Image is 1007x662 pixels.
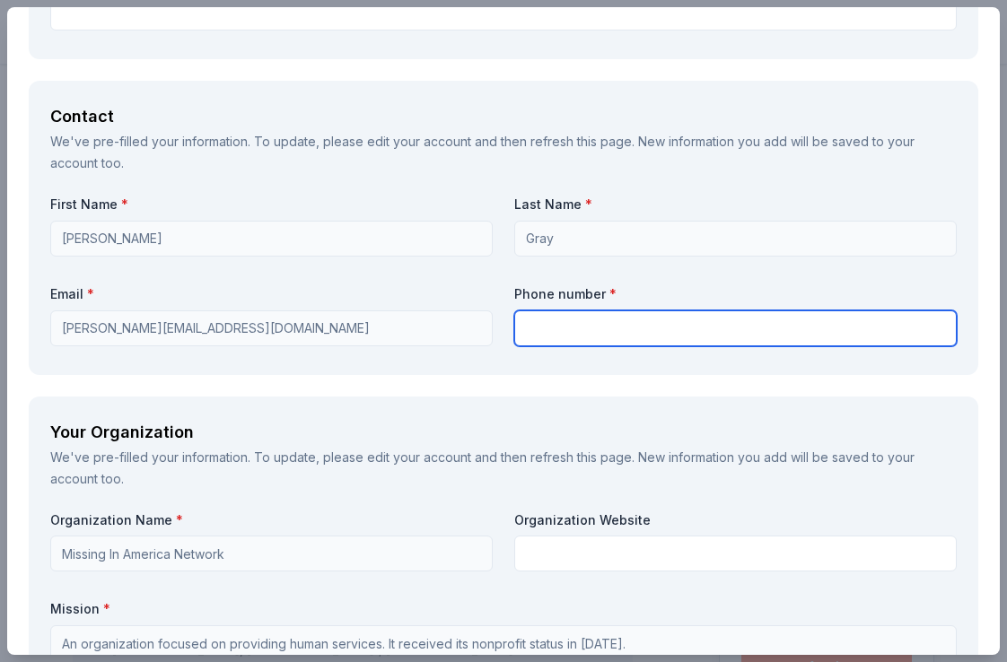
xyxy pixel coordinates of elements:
label: Organization Website [514,511,957,529]
label: Mission [50,600,957,618]
label: Email [50,285,493,303]
label: Phone number [514,285,957,303]
label: Organization Name [50,511,493,529]
div: We've pre-filled your information. To update, please and then refresh this page. New information ... [50,131,957,174]
label: First Name [50,196,493,213]
label: Last Name [514,196,957,213]
a: edit your account [367,134,471,149]
div: Contact [50,102,957,131]
div: We've pre-filled your information. To update, please and then refresh this page. New information ... [50,447,957,490]
a: edit your account [367,449,471,465]
div: Your Organization [50,418,957,447]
